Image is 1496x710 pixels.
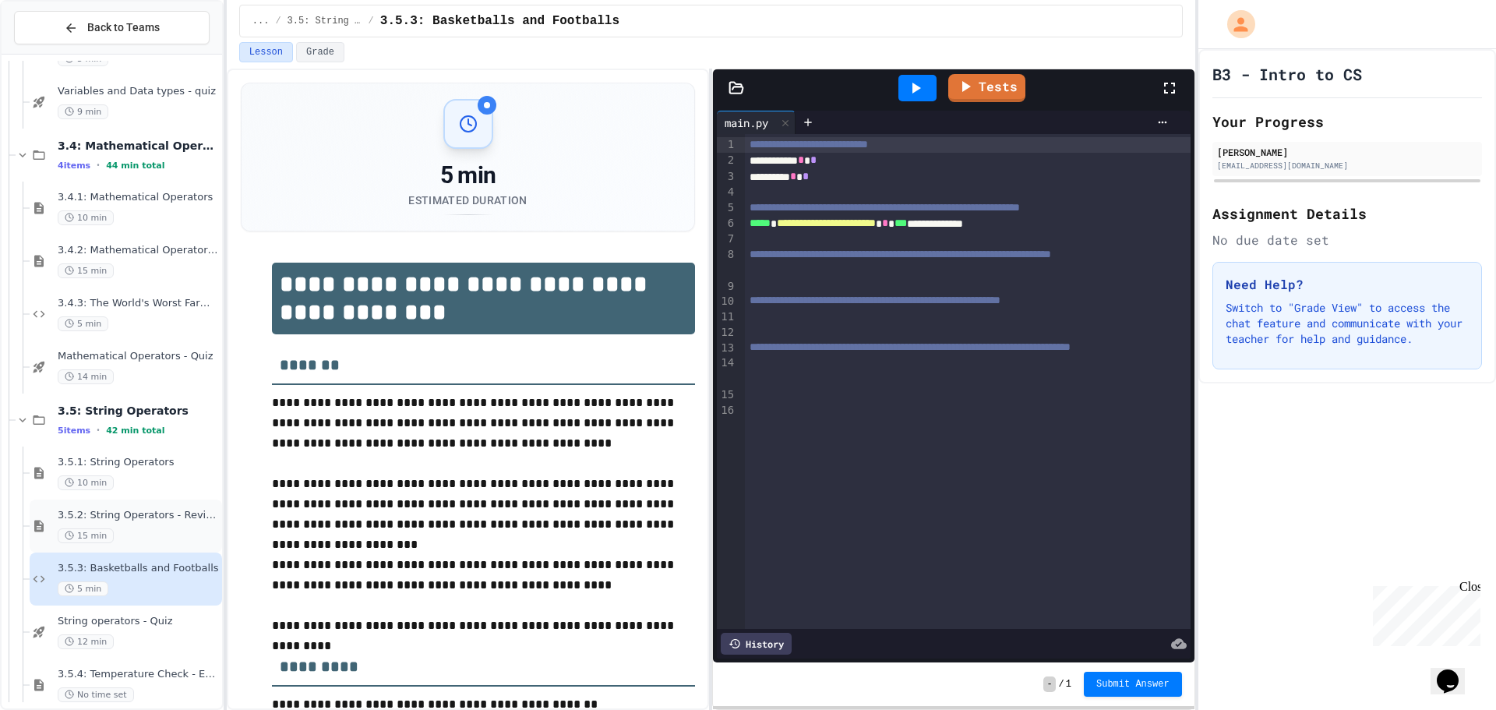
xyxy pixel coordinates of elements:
div: 9 [717,279,736,295]
span: 3.5.4: Temperature Check - Exit Ticket [58,668,219,681]
span: Mathematical Operators - Quiz [58,350,219,363]
span: 12 min [58,634,114,649]
span: 3.5: String Operators [58,404,219,418]
span: No time set [58,687,134,702]
span: 5 items [58,426,90,436]
p: Switch to "Grade View" to access the chat feature and communicate with your teacher for help and ... [1226,300,1469,347]
button: Submit Answer [1084,672,1182,697]
a: Tests [948,74,1025,102]
iframe: chat widget [1367,580,1480,646]
span: 3.5.3: Basketballs and Footballs [58,562,219,575]
div: History [721,633,792,655]
span: / [369,15,374,27]
span: 10 min [58,475,114,490]
div: 2 [717,153,736,168]
div: 4 [717,185,736,200]
div: Estimated Duration [408,193,527,208]
h1: B3 - Intro to CS [1212,63,1362,85]
span: Back to Teams [87,19,160,36]
button: Lesson [239,42,293,62]
div: 12 [717,325,736,341]
span: / [275,15,280,27]
div: 13 [717,341,736,356]
span: Variables and Data types - quiz [58,85,219,98]
span: 15 min [58,263,114,278]
span: 3.4.3: The World's Worst Farmers Market [58,297,219,310]
span: 3.4.2: Mathematical Operators - Review [58,244,219,257]
span: - [1043,676,1055,692]
span: 1 [1066,678,1071,691]
div: 10 [717,294,736,309]
div: Chat with us now!Close [6,6,108,99]
div: 5 min [408,161,527,189]
span: 5 min [58,581,108,596]
h2: Your Progress [1212,111,1482,132]
span: 42 min total [106,426,164,436]
span: / [1059,678,1064,691]
div: 3 [717,169,736,185]
button: Back to Teams [14,11,210,44]
div: My Account [1211,6,1259,42]
span: 3.5.1: String Operators [58,456,219,469]
button: Grade [296,42,344,62]
h3: Need Help? [1226,275,1469,294]
div: 7 [717,231,736,247]
span: 10 min [58,210,114,225]
div: 15 [717,387,736,403]
div: 1 [717,137,736,153]
span: 3.4: Mathematical Operators [58,139,219,153]
span: 3.5.2: String Operators - Review [58,509,219,522]
div: 5 [717,200,736,216]
span: 9 min [58,104,108,119]
span: • [97,159,100,171]
div: 8 [717,247,736,279]
h2: Assignment Details [1212,203,1482,224]
div: No due date set [1212,231,1482,249]
span: 5 min [58,316,108,331]
div: 16 [717,403,736,419]
span: • [97,424,100,436]
span: 14 min [58,369,114,384]
div: [EMAIL_ADDRESS][DOMAIN_NAME] [1217,160,1477,171]
span: 3.4.1: Mathematical Operators [58,191,219,204]
div: 14 [717,355,736,387]
span: String operators - Quiz [58,615,219,628]
span: ... [252,15,270,27]
iframe: chat widget [1431,648,1480,694]
span: 3.5.3: Basketballs and Footballs [380,12,619,30]
span: 4 items [58,161,90,171]
div: 11 [717,309,736,325]
span: 44 min total [106,161,164,171]
div: [PERSON_NAME] [1217,145,1477,159]
div: 6 [717,216,736,231]
div: main.py [717,111,796,134]
div: main.py [717,115,776,131]
span: 3.5: String Operators [288,15,362,27]
span: 15 min [58,528,114,543]
span: Submit Answer [1096,678,1170,691]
